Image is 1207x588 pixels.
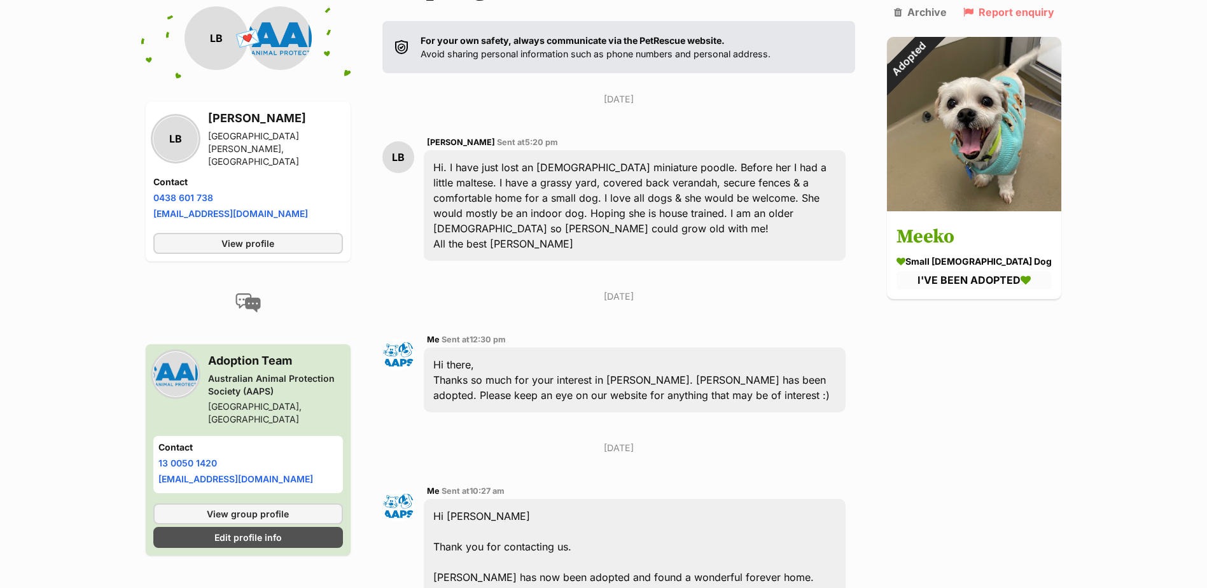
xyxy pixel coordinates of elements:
div: LB [382,141,414,173]
div: Adopted [870,20,947,97]
a: View group profile [153,503,343,524]
h3: Adoption Team [208,352,343,370]
a: Report enquiry [963,6,1054,18]
span: 10:27 am [470,486,505,496]
p: [DATE] [382,92,856,106]
span: 5:20 pm [525,137,558,147]
img: Australian Animal Protection Society (AAPS) profile pic [153,352,198,396]
span: View group profile [207,507,289,521]
img: Meeko [887,37,1061,211]
div: LB [153,116,198,161]
h4: Contact [153,176,343,188]
span: 12:30 pm [470,335,506,344]
img: Australian Animal Protection Society (AAPS) profile pic [248,6,312,70]
strong: For your own safety, always communicate via the PetRescue website. [421,35,725,46]
div: small [DEMOGRAPHIC_DATA] Dog [897,255,1052,269]
span: Sent at [497,137,558,147]
h3: Meeko [897,223,1052,252]
p: [DATE] [382,441,856,454]
p: Avoid sharing personal information such as phone numbers and personal address. [421,34,771,61]
span: Sent at [442,486,505,496]
div: [GEOGRAPHIC_DATA], [GEOGRAPHIC_DATA] [208,400,343,426]
div: LB [185,6,248,70]
img: Adoption Team profile pic [382,490,414,522]
span: View profile [221,237,274,250]
span: [PERSON_NAME] [427,137,495,147]
img: Adoption Team profile pic [382,339,414,370]
a: 0438 601 738 [153,192,213,203]
a: [EMAIL_ADDRESS][DOMAIN_NAME] [153,208,308,219]
span: Me [427,486,440,496]
a: Meeko small [DEMOGRAPHIC_DATA] Dog I'VE BEEN ADOPTED [887,214,1061,299]
div: I'VE BEEN ADOPTED [897,272,1052,290]
span: 💌 [234,25,262,52]
h3: [PERSON_NAME] [208,109,343,127]
span: Edit profile info [214,531,282,544]
div: Hi. I have just lost an [DEMOGRAPHIC_DATA] miniature poodle. Before her I had a little maltese. I... [424,150,846,261]
img: conversation-icon-4a6f8262b818ee0b60e3300018af0b2d0b884aa5de6e9bcb8d3d4eeb1a70a7c4.svg [235,293,261,312]
a: View profile [153,233,343,254]
div: Hi there, Thanks so much for your interest in [PERSON_NAME]. [PERSON_NAME] has been adopted. Plea... [424,347,846,412]
a: [EMAIL_ADDRESS][DOMAIN_NAME] [158,473,313,484]
a: Edit profile info [153,527,343,548]
div: [GEOGRAPHIC_DATA][PERSON_NAME], [GEOGRAPHIC_DATA] [208,130,343,168]
span: Sent at [442,335,506,344]
div: Australian Animal Protection Society (AAPS) [208,372,343,398]
a: 13 0050 1420 [158,458,217,468]
span: Me [427,335,440,344]
a: Archive [894,6,947,18]
a: Adopted [887,201,1061,214]
h4: Contact [158,441,338,454]
p: [DATE] [382,290,856,303]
